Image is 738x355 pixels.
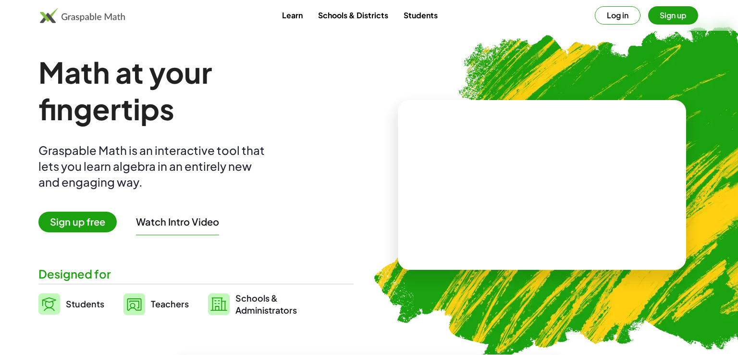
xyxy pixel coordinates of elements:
[136,216,219,228] button: Watch Intro Video
[396,6,445,24] a: Students
[38,142,269,190] div: Graspable Math is an interactive tool that lets you learn algebra in an entirely new and engaging...
[151,298,189,309] span: Teachers
[38,292,104,316] a: Students
[38,293,60,315] img: svg%3e
[66,298,104,309] span: Students
[595,6,640,25] button: Log in
[274,6,310,24] a: Learn
[123,292,189,316] a: Teachers
[470,149,614,221] video: What is this? This is dynamic math notation. Dynamic math notation plays a central role in how Gr...
[38,266,354,282] div: Designed for
[310,6,396,24] a: Schools & Districts
[208,293,230,315] img: svg%3e
[208,292,297,316] a: Schools &Administrators
[648,6,698,25] button: Sign up
[38,212,117,232] span: Sign up free
[38,54,344,127] h1: Math at your fingertips
[123,293,145,315] img: svg%3e
[235,292,297,316] span: Schools & Administrators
